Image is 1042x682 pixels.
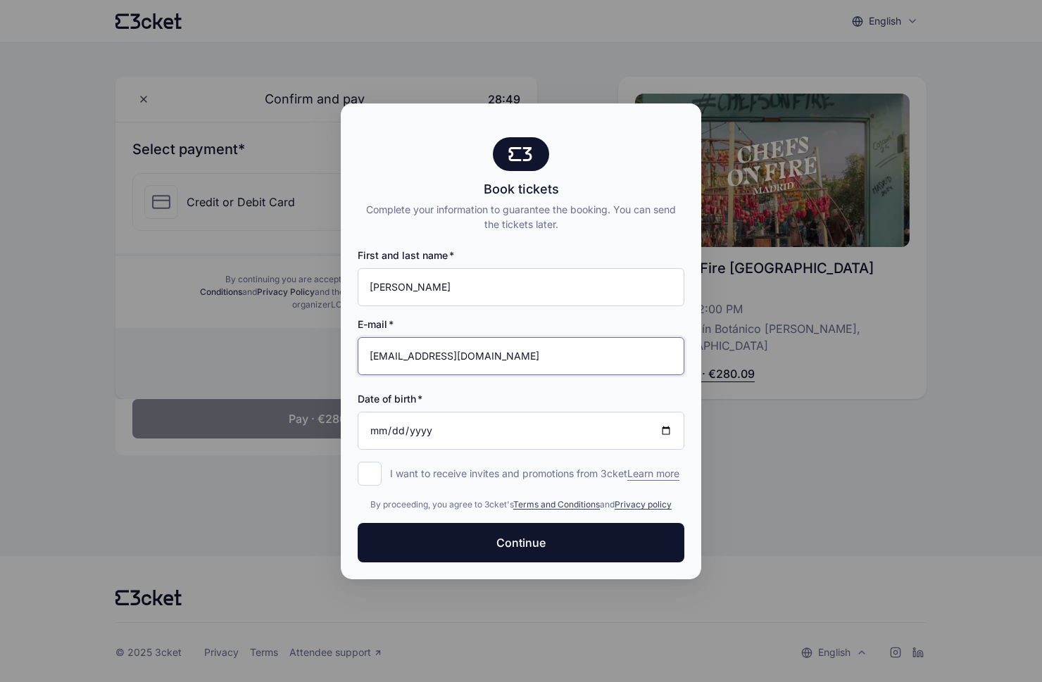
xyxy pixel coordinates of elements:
[615,499,672,510] a: Privacy policy
[390,467,679,481] p: I want to receive invites and promotions from 3cket
[358,392,422,406] label: Date of birth
[358,202,684,232] div: Complete your information to guarantee the booking. You can send the tickets later.
[358,317,394,331] label: E-mail
[358,523,684,562] button: Continue
[358,498,684,512] div: By proceeding, you agree to 3cket's and
[358,179,684,199] div: Book tickets
[496,534,546,551] span: Continue
[358,268,684,306] input: First and last name
[358,248,454,263] label: First and last name
[513,499,600,510] a: Terms and Conditions
[358,412,684,450] input: Date of birth
[358,337,684,375] input: E-mail
[627,467,679,481] span: Learn more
